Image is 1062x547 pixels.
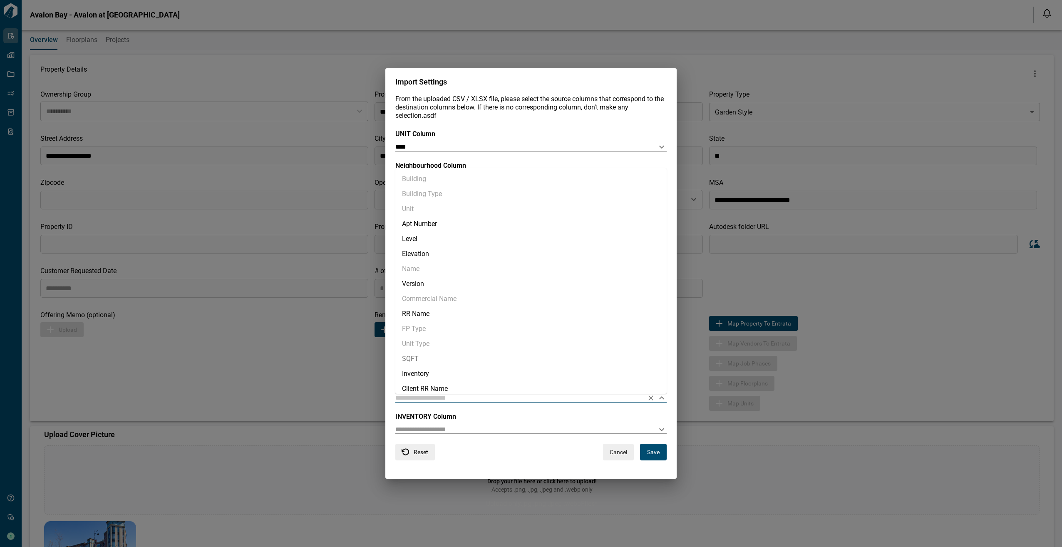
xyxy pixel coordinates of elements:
button: Close [656,392,667,404]
button: Reset [395,444,435,460]
li: Version [395,276,667,291]
button: Clear [645,392,657,404]
span: Import Settings [395,77,447,86]
button: Save [640,444,667,460]
li: Elevation [395,246,667,261]
button: Cancel [603,444,634,460]
li: Level [395,231,667,246]
span: Neighbourhood Column [395,162,466,169]
button: Open [656,141,667,153]
li: SQFT [395,351,667,366]
span: From the uploaded CSV / XLSX file, please select the source columns that correspond to the destin... [395,95,664,119]
span: UNIT Column [395,130,435,138]
li: RR Name [395,306,667,321]
span: INVENTORY Column [395,413,456,420]
button: Open [656,424,667,435]
li: Client RR Name [395,381,667,396]
li: Apt Number [395,216,667,231]
li: Inventory [395,366,667,381]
